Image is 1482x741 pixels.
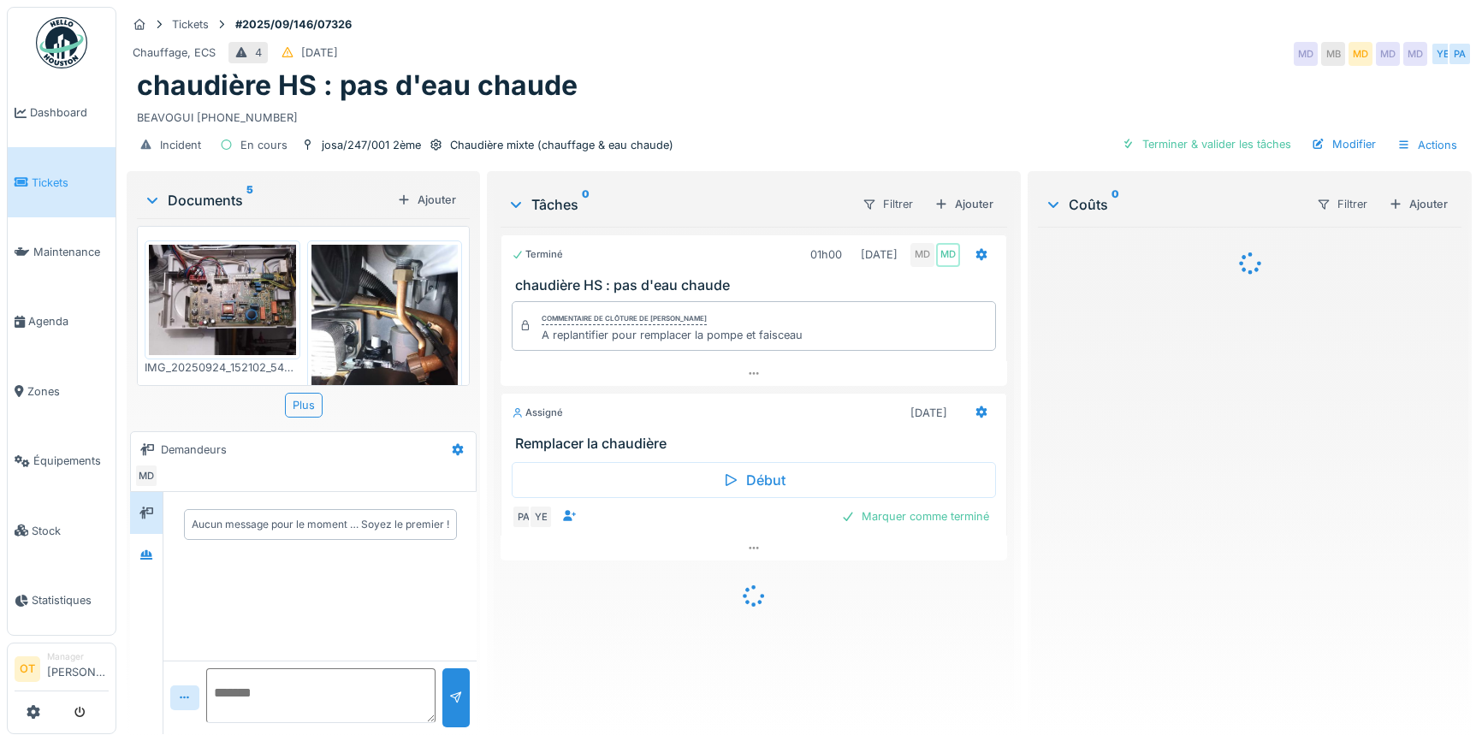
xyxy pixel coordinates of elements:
[137,103,1461,126] div: BEAVOGUI [PHONE_NUMBER]
[36,17,87,68] img: Badge_color-CXgf-gQk.svg
[311,245,459,441] img: fhridyxjh6w06mv09rkelxy44kc6
[15,650,109,691] a: OT Manager[PERSON_NAME]
[834,505,996,528] div: Marquer comme terminé
[1382,193,1455,216] div: Ajouter
[1294,42,1318,66] div: MD
[1115,133,1298,156] div: Terminer & valider les tâches
[8,147,116,216] a: Tickets
[28,313,109,329] span: Agenda
[1321,42,1345,66] div: MB
[149,245,296,355] img: o1d1ek6579uc2kz83lj9236bfm6e
[861,246,898,263] div: [DATE]
[515,277,999,293] h3: chaudière HS : pas d'eau chaude
[47,650,109,663] div: Manager
[322,137,421,153] div: josa/247/001 2ème
[32,175,109,191] span: Tickets
[8,287,116,356] a: Agenda
[512,247,563,262] div: Terminé
[255,44,262,61] div: 4
[529,505,553,529] div: YE
[810,246,842,263] div: 01h00
[512,462,996,498] div: Début
[910,405,947,421] div: [DATE]
[1431,42,1455,66] div: YE
[192,517,449,532] div: Aucun message pour le moment … Soyez le premier !
[27,383,109,400] span: Zones
[910,243,934,267] div: MD
[1045,194,1302,215] div: Coûts
[1376,42,1400,66] div: MD
[8,495,116,565] a: Stock
[172,16,209,33] div: Tickets
[1448,42,1472,66] div: PA
[228,16,359,33] strong: #2025/09/146/07326
[240,137,288,153] div: En cours
[161,442,227,458] div: Demandeurs
[15,656,40,682] li: OT
[507,194,848,215] div: Tâches
[1403,42,1427,66] div: MD
[133,44,216,61] div: Chauffage, ECS
[582,194,590,215] sup: 0
[137,69,578,102] h1: chaudière HS : pas d'eau chaude
[8,357,116,426] a: Zones
[144,190,390,210] div: Documents
[855,192,921,216] div: Filtrer
[1111,194,1119,215] sup: 0
[145,359,300,376] div: IMG_20250924_152102_542.jpg
[32,592,109,608] span: Statistiques
[160,137,201,153] div: Incident
[512,505,536,529] div: PA
[134,464,158,488] div: MD
[512,406,563,420] div: Assigné
[1309,192,1375,216] div: Filtrer
[47,650,109,687] li: [PERSON_NAME]
[33,453,109,469] span: Équipements
[1349,42,1372,66] div: MD
[32,523,109,539] span: Stock
[1390,133,1465,157] div: Actions
[246,190,253,210] sup: 5
[928,193,1000,216] div: Ajouter
[33,244,109,260] span: Maintenance
[450,137,673,153] div: Chaudière mixte (chauffage & eau chaude)
[515,436,999,452] h3: Remplacer la chaudière
[390,188,463,211] div: Ajouter
[542,327,803,343] div: A replantifier pour remplacer la pompe et faisceau
[285,393,323,418] div: Plus
[8,426,116,495] a: Équipements
[8,217,116,287] a: Maintenance
[1305,133,1383,156] div: Modifier
[8,78,116,147] a: Dashboard
[936,243,960,267] div: MD
[30,104,109,121] span: Dashboard
[301,44,338,61] div: [DATE]
[8,566,116,635] a: Statistiques
[542,313,707,325] div: Commentaire de clôture de [PERSON_NAME]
